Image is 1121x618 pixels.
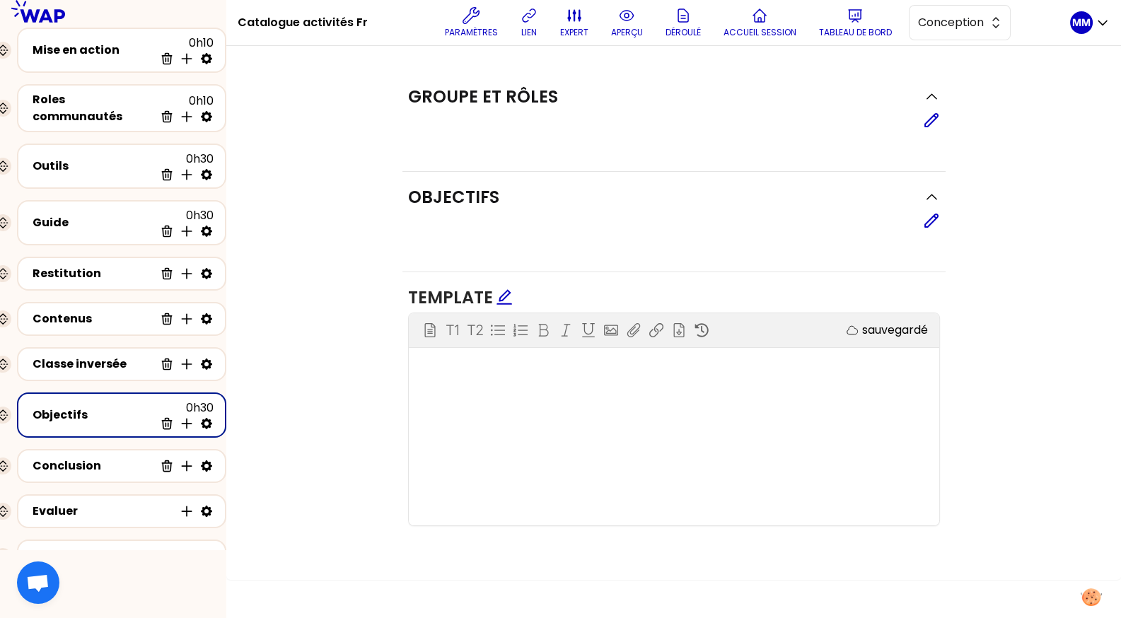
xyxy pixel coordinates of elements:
[408,186,499,209] h2: Objectifs
[1072,580,1110,614] button: Manage your preferences about cookies
[496,288,513,305] span: edit
[813,1,898,44] button: Tableau de bord
[154,207,214,238] div: 0h30
[17,561,59,604] a: Ouvrir le chat
[554,1,594,44] button: expert
[408,86,558,108] h2: Groupe et rôles
[408,186,940,209] button: Objectifs
[446,320,459,340] p: T1
[445,27,498,38] p: Paramètres
[33,91,154,125] div: Roles communautés
[154,35,214,66] div: 0h10
[154,400,214,431] div: 0h30
[33,457,154,474] div: Conclusion
[1070,11,1110,34] button: MM
[408,286,513,309] span: Template
[611,27,643,38] p: aperçu
[605,1,649,44] button: aperçu
[33,158,154,175] div: Outils
[724,27,796,38] p: Accueil session
[918,14,982,31] span: Conception
[33,265,154,282] div: Restitution
[560,27,588,38] p: expert
[521,27,537,38] p: lien
[862,322,928,339] p: sauvegardé
[33,42,154,59] div: Mise en action
[660,1,707,44] button: Déroulé
[33,503,174,520] div: Evaluer
[909,5,1011,40] button: Conception
[33,548,154,565] div: Pause
[1072,16,1091,30] p: MM
[154,93,214,124] div: 0h10
[33,214,154,231] div: Guide
[154,151,214,182] div: 0h30
[33,407,154,424] div: Objectifs
[666,27,701,38] p: Déroulé
[439,1,504,44] button: Paramètres
[718,1,802,44] button: Accueil session
[819,27,892,38] p: Tableau de bord
[33,310,154,327] div: Contenus
[33,356,154,373] div: Classe inversée
[467,320,483,340] p: T2
[496,286,513,309] div: Edit
[515,1,543,44] button: lien
[408,86,940,108] button: Groupe et rôles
